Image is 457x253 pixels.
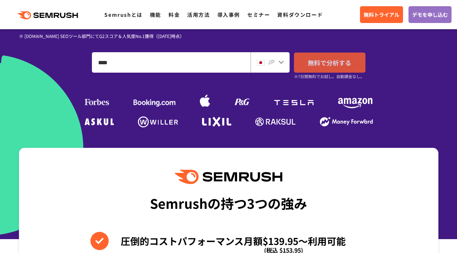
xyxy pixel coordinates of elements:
[294,73,364,80] small: ※7日間無料でお試し。自動課金なし。
[90,232,367,250] li: 圧倒的コストパフォーマンス月額$139.95〜利用可能
[150,11,161,18] a: 機能
[294,53,365,73] a: 無料で分析する
[412,11,448,19] span: デモを申し込む
[92,53,250,72] input: ドメイン、キーワードまたはURLを入力してください
[187,11,210,18] a: 活用方法
[217,11,240,18] a: 導入事例
[104,11,142,18] a: Semrushとは
[268,57,275,66] span: JP
[247,11,270,18] a: セミナー
[169,11,180,18] a: 料金
[19,32,229,39] div: ※ [DOMAIN_NAME] SEOツール部門にてG2スコア＆人気度No.1獲得（[DATE]時点）
[308,58,351,67] span: 無料で分析する
[150,189,307,216] div: Semrushの持つ3つの強み
[277,11,323,18] a: 資料ダウンロード
[364,11,399,19] span: 無料トライアル
[175,170,282,184] img: Semrush
[408,6,452,23] a: デモを申し込む
[360,6,403,23] a: 無料トライアル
